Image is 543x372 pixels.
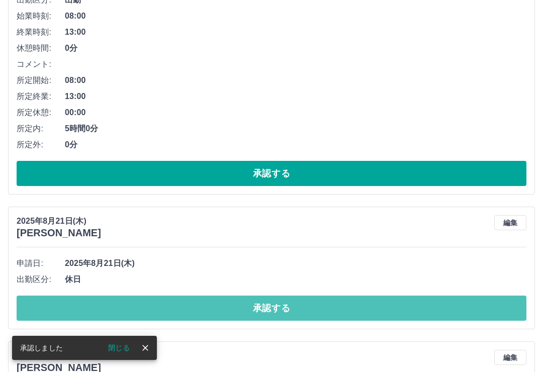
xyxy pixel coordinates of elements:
[65,90,526,103] span: 13:00
[17,161,526,186] button: 承認する
[65,10,526,22] span: 08:00
[17,227,101,239] h3: [PERSON_NAME]
[17,26,65,38] span: 終業時刻:
[65,107,526,119] span: 00:00
[65,273,526,286] span: 休日
[100,340,138,355] button: 閉じる
[65,42,526,54] span: 0分
[17,42,65,54] span: 休憩時間:
[17,273,65,286] span: 出勤区分:
[17,215,101,227] p: 2025年8月21日(木)
[17,107,65,119] span: 所定休憩:
[494,350,526,365] button: 編集
[17,58,65,70] span: コメント:
[65,257,526,269] span: 2025年8月21日(木)
[494,215,526,230] button: 編集
[17,74,65,86] span: 所定開始:
[17,90,65,103] span: 所定終業:
[17,139,65,151] span: 所定外:
[65,139,526,151] span: 0分
[65,74,526,86] span: 08:00
[17,296,526,321] button: 承認する
[17,123,65,135] span: 所定内:
[20,339,63,357] div: 承認しました
[17,257,65,269] span: 申請日:
[65,26,526,38] span: 13:00
[65,123,526,135] span: 5時間0分
[138,340,153,355] button: close
[17,10,65,22] span: 始業時刻:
